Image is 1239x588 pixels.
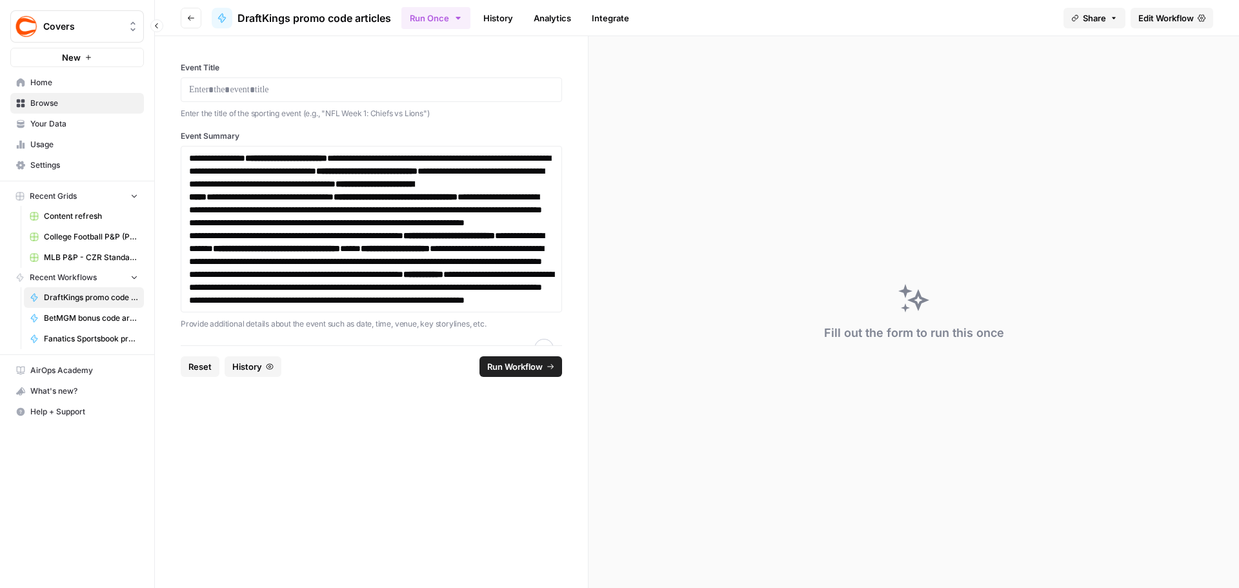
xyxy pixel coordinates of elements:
[44,231,138,243] span: College Football P&P (Production) Grid (1)
[24,227,144,247] a: College Football P&P (Production) Grid (1)
[15,15,38,38] img: Covers Logo
[401,7,470,29] button: Run Once
[10,93,144,114] a: Browse
[10,10,144,43] button: Workspace: Covers
[487,360,543,373] span: Run Workflow
[181,107,562,120] p: Enter the title of the sporting event (e.g., "NFL Week 1: Chiefs vs Lions")
[30,118,138,130] span: Your Data
[181,356,219,377] button: Reset
[62,51,81,64] span: New
[44,333,138,345] span: Fanatics Sportsbook promo articles
[44,252,138,263] span: MLB P&P - CZR Standard (Production) Grid (5)
[44,210,138,222] span: Content refresh
[1083,12,1106,25] span: Share
[30,77,138,88] span: Home
[30,97,138,109] span: Browse
[189,152,554,307] div: To enrich screen reader interactions, please activate Accessibility in Grammarly extension settings
[10,268,144,287] button: Recent Workflows
[237,10,391,26] span: DraftKings promo code articles
[10,360,144,381] a: AirOps Academy
[30,159,138,171] span: Settings
[44,292,138,303] span: DraftKings promo code articles
[225,356,281,377] button: History
[24,287,144,308] a: DraftKings promo code articles
[24,329,144,349] a: Fanatics Sportsbook promo articles
[10,381,144,401] button: What's new?
[1131,8,1213,28] a: Edit Workflow
[43,20,121,33] span: Covers
[10,187,144,206] button: Recent Grids
[1138,12,1194,25] span: Edit Workflow
[188,360,212,373] span: Reset
[10,155,144,176] a: Settings
[30,365,138,376] span: AirOps Academy
[584,8,637,28] a: Integrate
[30,272,97,283] span: Recent Workflows
[11,381,143,401] div: What's new?
[212,8,391,28] a: DraftKings promo code articles
[526,8,579,28] a: Analytics
[181,318,562,330] p: Provide additional details about the event such as date, time, venue, key storylines, etc.
[24,308,144,329] a: BetMGM bonus code articles
[1063,8,1125,28] button: Share
[10,134,144,155] a: Usage
[30,406,138,418] span: Help + Support
[181,62,562,74] label: Event Title
[10,48,144,67] button: New
[10,72,144,93] a: Home
[10,114,144,134] a: Your Data
[24,247,144,268] a: MLB P&P - CZR Standard (Production) Grid (5)
[30,190,77,202] span: Recent Grids
[181,130,562,142] label: Event Summary
[24,206,144,227] a: Content refresh
[30,139,138,150] span: Usage
[479,356,562,377] button: Run Workflow
[232,360,262,373] span: History
[44,312,138,324] span: BetMGM bonus code articles
[10,401,144,422] button: Help + Support
[476,8,521,28] a: History
[824,324,1004,342] div: Fill out the form to run this once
